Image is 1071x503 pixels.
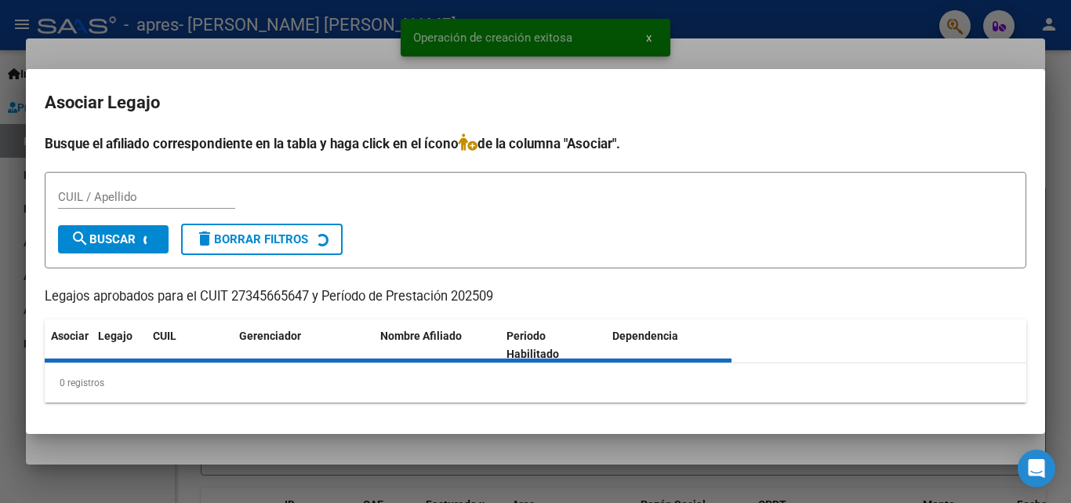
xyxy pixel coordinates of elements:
[58,225,169,253] button: Buscar
[71,232,136,246] span: Buscar
[45,287,1026,307] p: Legajos aprobados para el CUIT 27345665647 y Período de Prestación 202509
[612,330,678,342] span: Dependencia
[98,330,133,342] span: Legajo
[45,319,92,371] datatable-header-cell: Asociar
[153,330,176,342] span: CUIL
[506,330,559,360] span: Periodo Habilitado
[1018,450,1055,487] div: Open Intercom Messenger
[71,229,89,248] mat-icon: search
[45,88,1026,118] h2: Asociar Legajo
[147,319,233,371] datatable-header-cell: CUIL
[500,319,606,371] datatable-header-cell: Periodo Habilitado
[45,363,1026,403] div: 0 registros
[45,133,1026,154] h4: Busque el afiliado correspondiente en la tabla y haga click en el ícono de la columna "Asociar".
[195,232,308,246] span: Borrar Filtros
[233,319,374,371] datatable-header-cell: Gerenciador
[195,229,214,248] mat-icon: delete
[51,330,89,342] span: Asociar
[239,330,301,342] span: Gerenciador
[380,330,462,342] span: Nombre Afiliado
[374,319,500,371] datatable-header-cell: Nombre Afiliado
[606,319,732,371] datatable-header-cell: Dependencia
[92,319,147,371] datatable-header-cell: Legajo
[181,224,343,255] button: Borrar Filtros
